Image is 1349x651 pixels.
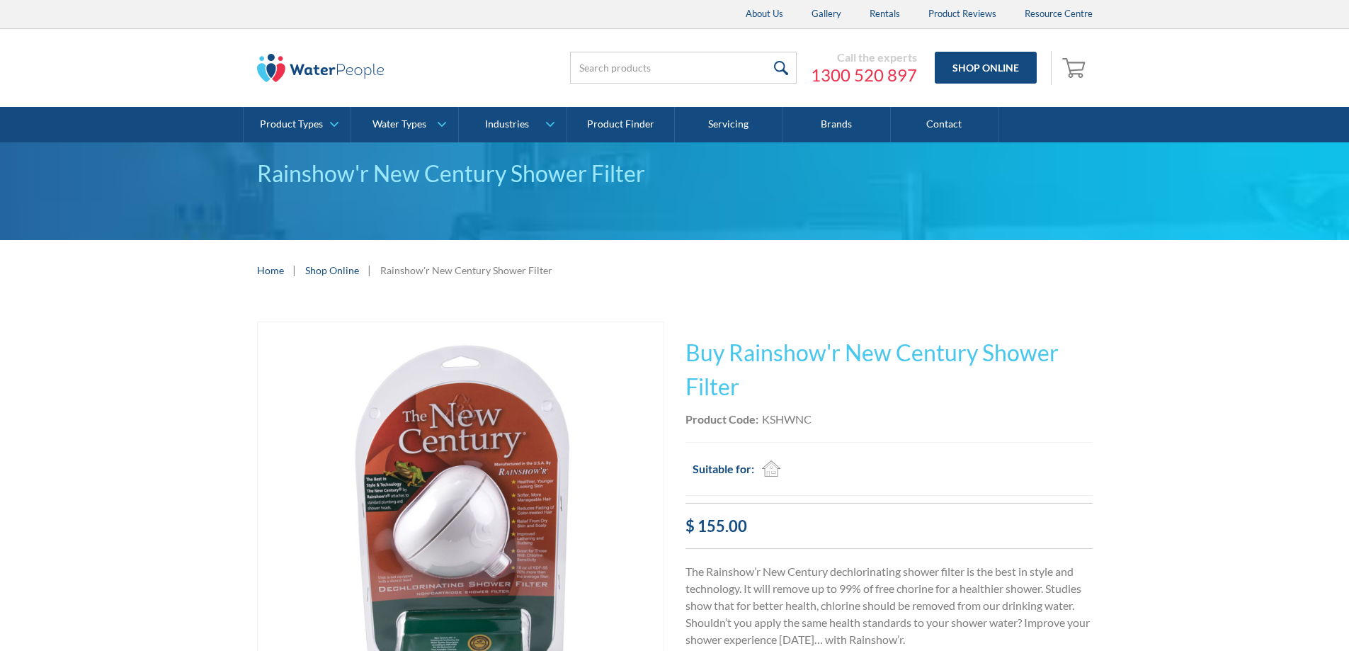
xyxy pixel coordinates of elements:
[257,54,385,82] img: The Water People
[891,107,998,142] a: Contact
[257,157,1093,191] div: Rainshow'r New Century Shower Filter
[257,263,284,278] a: Home
[485,118,529,130] div: Industries
[1059,51,1093,85] a: Open cart
[693,460,754,477] h2: Suitable for:
[380,263,552,278] div: Rainshow'r New Century Shower Filter
[935,52,1037,84] a: Shop Online
[291,261,298,278] div: |
[351,107,458,142] a: Water Types
[366,261,373,278] div: |
[260,118,323,130] div: Product Types
[782,107,890,142] a: Brands
[244,107,351,142] a: Product Types
[567,107,675,142] a: Product Finder
[811,64,917,86] a: 1300 520 897
[305,263,359,278] a: Shop Online
[459,107,566,142] a: Industries
[685,336,1093,404] h1: Buy Rainshow'r New Century Shower Filter
[1207,580,1349,651] iframe: podium webchat widget bubble
[811,50,917,64] div: Call the experts
[570,52,797,84] input: Search products
[675,107,782,142] a: Servicing
[1062,56,1089,79] img: shopping cart
[762,411,812,428] div: KSHWNC
[685,412,758,426] strong: Product Code:
[685,514,1093,538] div: $ 155.00
[372,118,426,130] div: Water Types
[685,563,1093,648] p: The Rainshow’r New Century dechlorinating shower filter is the best in style and technology. It w...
